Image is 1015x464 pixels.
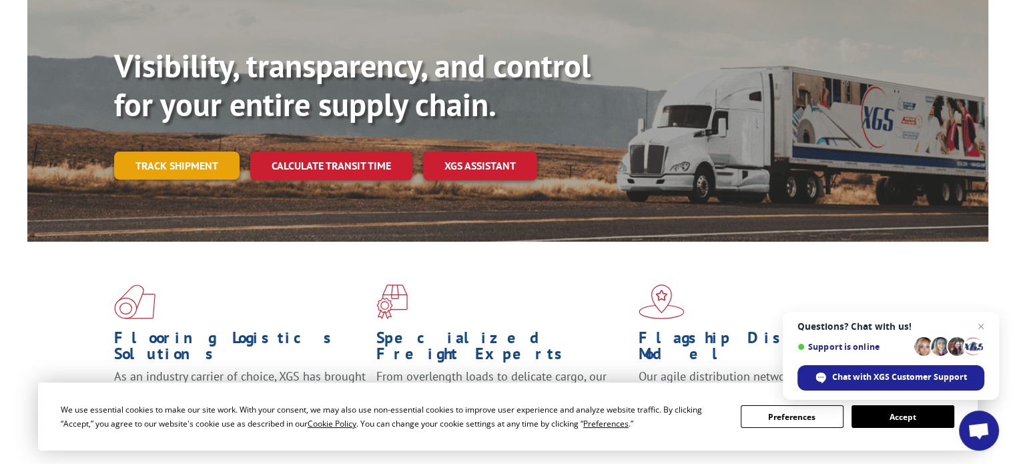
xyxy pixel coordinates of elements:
div: We use essential cookies to make our site work. With your consent, we may also use non-essential ... [61,403,725,431]
img: xgs-icon-total-supply-chain-intelligence-red [114,284,155,319]
button: Accept [852,405,954,428]
img: xgs-icon-focused-on-flooring-red [376,284,408,319]
h1: Flagship Distribution Model [639,330,891,369]
div: Chat with XGS Customer Support [797,365,984,391]
span: Support is online [797,342,910,352]
img: xgs-icon-flagship-distribution-model-red [639,284,685,319]
p: From overlength loads to delicate cargo, our experienced staff knows the best way to move your fr... [376,369,629,428]
h1: Flooring Logistics Solutions [114,330,366,369]
b: Visibility, transparency, and control for your entire supply chain. [114,45,591,125]
a: Calculate transit time [250,152,412,180]
span: Questions? Chat with us! [797,321,984,332]
span: Cookie Policy [308,418,356,429]
div: Open chat [959,411,999,451]
span: Preferences [583,418,629,429]
span: Close chat [973,318,989,334]
h1: Specialized Freight Experts [376,330,629,369]
a: XGS ASSISTANT [423,152,537,180]
span: Our agile distribution network gives you nationwide inventory management on demand. [639,369,884,400]
div: Cookie Consent Prompt [38,383,978,451]
span: As an industry carrier of choice, XGS has brought innovation and dedication to flooring logistics... [114,369,366,416]
span: Chat with XGS Customer Support [832,371,967,383]
button: Preferences [741,405,843,428]
a: Track shipment [114,152,240,180]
